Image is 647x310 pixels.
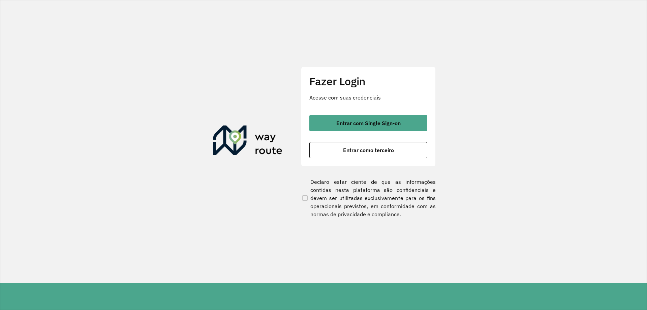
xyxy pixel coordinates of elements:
h2: Fazer Login [309,75,427,88]
button: button [309,142,427,158]
span: Entrar com Single Sign-on [336,120,401,126]
button: button [309,115,427,131]
img: Roteirizador AmbevTech [213,125,282,158]
p: Acesse com suas credenciais [309,93,427,102]
label: Declaro estar ciente de que as informações contidas nesta plataforma são confidenciais e devem se... [301,178,436,218]
span: Entrar como terceiro [343,147,394,153]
